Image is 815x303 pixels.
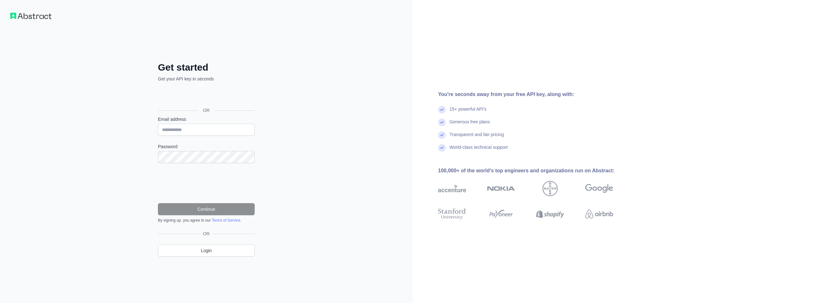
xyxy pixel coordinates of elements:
img: Workflow [10,13,52,19]
div: World-class technical support [450,144,508,157]
img: airbnb [585,207,613,221]
span: OR [198,107,215,114]
div: 15+ powerful API's [450,106,486,119]
a: Terms of Service [212,218,240,223]
div: Generous free plans [450,119,490,131]
div: By signing up, you agree to our . [158,218,255,223]
img: accenture [438,181,466,196]
label: Password [158,143,255,150]
h2: Get started [158,62,255,73]
iframe: Sign in with Google Button [155,89,257,103]
img: shopify [536,207,564,221]
p: Get your API key in seconds [158,76,255,82]
img: payoneer [487,207,515,221]
img: check mark [438,131,446,139]
img: stanford university [438,207,466,221]
div: You're seconds away from your free API key, along with: [438,91,634,98]
a: Login [158,244,255,257]
div: Transparent and fair pricing [450,131,504,144]
label: Email address [158,116,255,122]
img: nokia [487,181,515,196]
button: Continue [158,203,255,215]
img: google [585,181,613,196]
span: OR [201,231,212,237]
img: check mark [438,119,446,126]
img: check mark [438,106,446,114]
img: bayer [542,181,558,196]
div: 100,000+ of the world's top engineers and organizations run on Abstract: [438,167,634,175]
img: check mark [438,144,446,152]
iframe: reCAPTCHA [158,171,255,196]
